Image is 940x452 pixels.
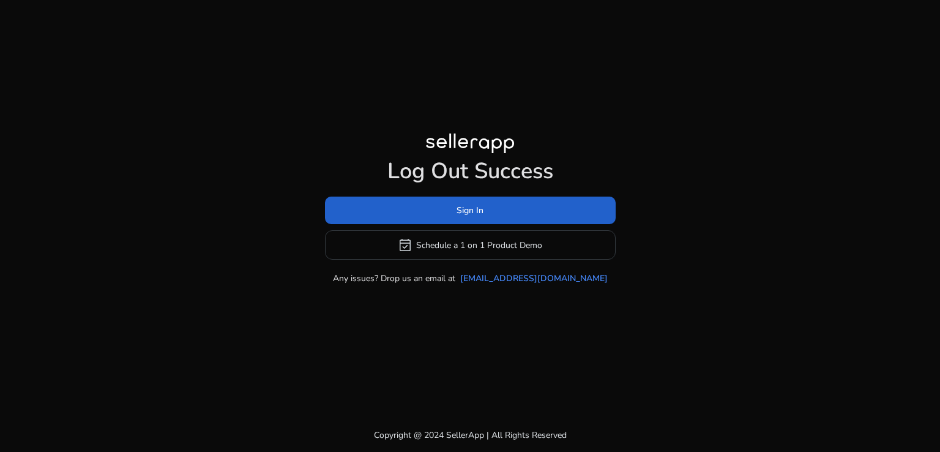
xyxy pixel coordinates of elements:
h1: Log Out Success [325,158,616,184]
span: event_available [398,238,412,252]
button: Sign In [325,197,616,224]
span: Sign In [457,204,483,217]
a: [EMAIL_ADDRESS][DOMAIN_NAME] [460,272,608,285]
button: event_availableSchedule a 1 on 1 Product Demo [325,230,616,260]
p: Any issues? Drop us an email at [333,272,455,285]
